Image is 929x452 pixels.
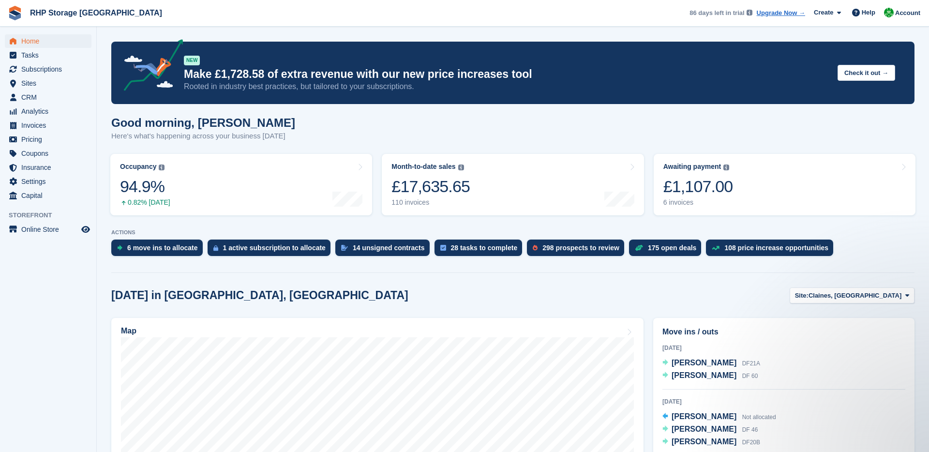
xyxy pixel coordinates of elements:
[8,6,22,20] img: stora-icon-8386f47178a22dfd0bd8f6a31ec36ba5ce8667c1dd55bd0f319d3a0aa187defe.svg
[451,244,518,252] div: 28 tasks to complete
[662,357,760,370] a: [PERSON_NAME] DF21A
[21,105,79,118] span: Analytics
[184,56,200,65] div: NEW
[21,189,79,202] span: Capital
[662,326,905,338] h2: Move ins / outs
[21,175,79,188] span: Settings
[672,412,736,421] span: [PERSON_NAME]
[21,161,79,174] span: Insurance
[391,198,470,207] div: 110 invoices
[120,177,170,196] div: 94.9%
[223,244,326,252] div: 1 active subscription to allocate
[80,224,91,235] a: Preview store
[9,211,96,220] span: Storefront
[208,240,335,261] a: 1 active subscription to allocate
[21,147,79,160] span: Coupons
[648,244,696,252] div: 175 open deals
[391,177,470,196] div: £17,635.65
[527,240,629,261] a: 298 prospects to review
[5,62,91,76] a: menu
[814,8,833,17] span: Create
[724,244,828,252] div: 108 price increase opportunities
[127,244,198,252] div: 6 move ins to allocate
[21,119,79,132] span: Invoices
[747,10,752,15] img: icon-info-grey-7440780725fd019a000dd9b08b2336e03edf1995a4989e88bcd33f0948082b44.svg
[712,246,719,250] img: price_increase_opportunities-93ffe204e8149a01c8c9dc8f82e8f89637d9d84a8eef4429ea346261dce0b2c0.svg
[382,154,644,215] a: Month-to-date sales £17,635.65 110 invoices
[629,240,706,261] a: 175 open deals
[184,67,830,81] p: Make £1,728.58 of extra revenue with our new price increases tool
[111,289,408,302] h2: [DATE] in [GEOGRAPHIC_DATA], [GEOGRAPHIC_DATA]
[838,65,895,81] button: Check it out →
[542,244,619,252] div: 298 prospects to review
[111,116,295,129] h1: Good morning, [PERSON_NAME]
[5,223,91,236] a: menu
[116,39,183,94] img: price-adjustments-announcement-icon-8257ccfd72463d97f412b2fc003d46551f7dbcb40ab6d574587a9cd5c0d94...
[662,344,905,352] div: [DATE]
[654,154,915,215] a: Awaiting payment £1,107.00 6 invoices
[5,48,91,62] a: menu
[184,81,830,92] p: Rooted in industry best practices, but tailored to your subscriptions.
[353,244,425,252] div: 14 unsigned contracts
[5,175,91,188] a: menu
[663,163,721,171] div: Awaiting payment
[21,76,79,90] span: Sites
[5,161,91,174] a: menu
[120,163,156,171] div: Occupancy
[21,90,79,104] span: CRM
[809,291,901,301] span: Claines, [GEOGRAPHIC_DATA]
[689,8,744,18] span: 86 days left in trial
[5,147,91,160] a: menu
[21,62,79,76] span: Subscriptions
[790,287,914,303] button: Site: Claines, [GEOGRAPHIC_DATA]
[5,76,91,90] a: menu
[662,370,758,382] a: [PERSON_NAME] DF 60
[5,189,91,202] a: menu
[742,360,760,367] span: DF21A
[533,245,538,251] img: prospect-51fa495bee0391a8d652442698ab0144808aea92771e9ea1ae160a38d050c398.svg
[662,423,758,436] a: [PERSON_NAME] DF 46
[159,165,165,170] img: icon-info-grey-7440780725fd019a000dd9b08b2336e03edf1995a4989e88bcd33f0948082b44.svg
[742,373,758,379] span: DF 60
[5,119,91,132] a: menu
[672,359,736,367] span: [PERSON_NAME]
[884,8,894,17] img: Rod
[795,291,809,301] span: Site:
[111,229,914,236] p: ACTIONS
[21,48,79,62] span: Tasks
[435,240,527,261] a: 28 tasks to complete
[213,245,218,251] img: active_subscription_to_allocate_icon-d502201f5373d7db506a760aba3b589e785aa758c864c3986d89f69b8ff3...
[663,177,733,196] div: £1,107.00
[5,90,91,104] a: menu
[862,8,875,17] span: Help
[121,327,136,335] h2: Map
[335,240,435,261] a: 14 unsigned contracts
[662,411,776,423] a: [PERSON_NAME] Not allocated
[391,163,455,171] div: Month-to-date sales
[21,133,79,146] span: Pricing
[458,165,464,170] img: icon-info-grey-7440780725fd019a000dd9b08b2336e03edf1995a4989e88bcd33f0948082b44.svg
[723,165,729,170] img: icon-info-grey-7440780725fd019a000dd9b08b2336e03edf1995a4989e88bcd33f0948082b44.svg
[21,223,79,236] span: Online Store
[706,240,838,261] a: 108 price increase opportunities
[662,436,760,449] a: [PERSON_NAME] DF20B
[117,245,122,251] img: move_ins_to_allocate_icon-fdf77a2bb77ea45bf5b3d319d69a93e2d87916cf1d5bf7949dd705db3b84f3ca.svg
[21,34,79,48] span: Home
[110,154,372,215] a: Occupancy 94.9% 0.82% [DATE]
[895,8,920,18] span: Account
[120,198,170,207] div: 0.82% [DATE]
[341,245,348,251] img: contract_signature_icon-13c848040528278c33f63329250d36e43548de30e8caae1d1a13099fd9432cc5.svg
[440,245,446,251] img: task-75834270c22a3079a89374b754ae025e5fb1db73e45f91037f5363f120a921f8.svg
[672,425,736,433] span: [PERSON_NAME]
[672,437,736,446] span: [PERSON_NAME]
[663,198,733,207] div: 6 invoices
[662,397,905,406] div: [DATE]
[5,133,91,146] a: menu
[672,371,736,379] span: [PERSON_NAME]
[5,105,91,118] a: menu
[111,240,208,261] a: 6 move ins to allocate
[5,34,91,48] a: menu
[757,8,805,18] a: Upgrade Now →
[111,131,295,142] p: Here's what's happening across your business [DATE]
[26,5,166,21] a: RHP Storage [GEOGRAPHIC_DATA]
